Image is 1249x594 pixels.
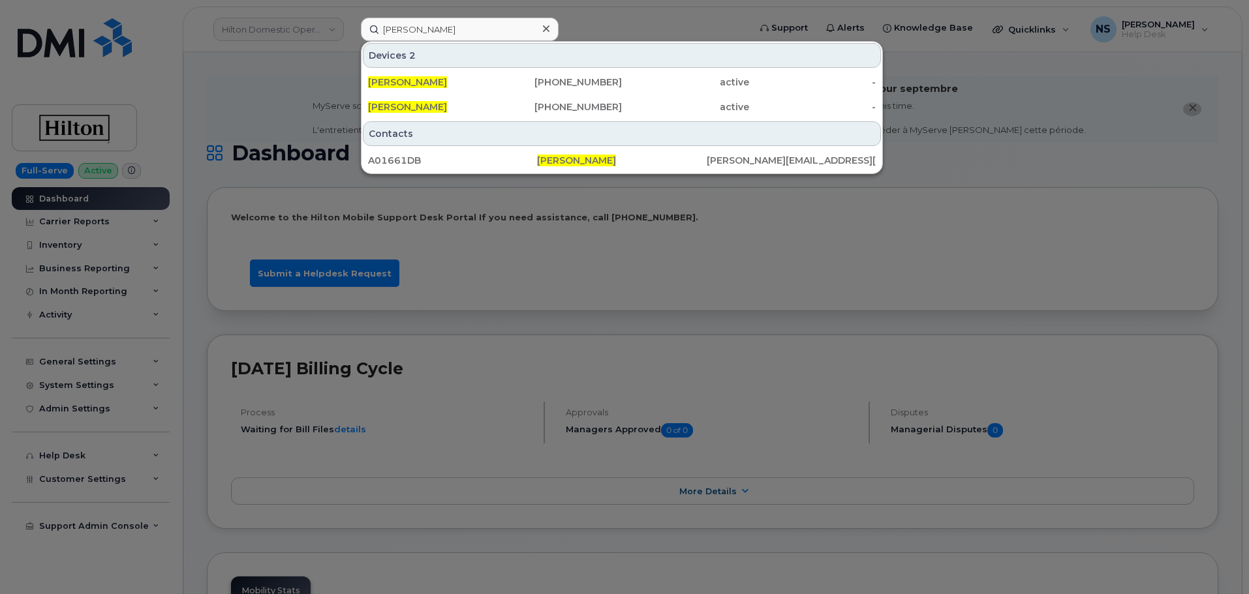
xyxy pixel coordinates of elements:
div: A01661DB [368,154,537,167]
div: Devices [363,43,881,68]
span: 2 [409,49,416,62]
div: [PHONE_NUMBER] [495,76,623,89]
div: [PHONE_NUMBER] [495,100,623,113]
div: active [622,76,749,89]
a: [PERSON_NAME][PHONE_NUMBER]active- [363,95,881,119]
a: [PERSON_NAME][PHONE_NUMBER]active- [363,70,881,94]
div: - [749,100,876,113]
span: [PERSON_NAME] [368,76,447,88]
div: Contacts [363,121,881,146]
div: - [749,76,876,89]
div: active [622,100,749,113]
span: [PERSON_NAME] [537,155,616,166]
a: A01661DB[PERSON_NAME][PERSON_NAME][EMAIL_ADDRESS][PERSON_NAME][DOMAIN_NAME] [363,149,881,172]
span: [PERSON_NAME] [368,101,447,113]
div: [PERSON_NAME][EMAIL_ADDRESS][PERSON_NAME][DOMAIN_NAME] [707,154,876,167]
iframe: Messenger Launcher [1192,537,1239,584]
